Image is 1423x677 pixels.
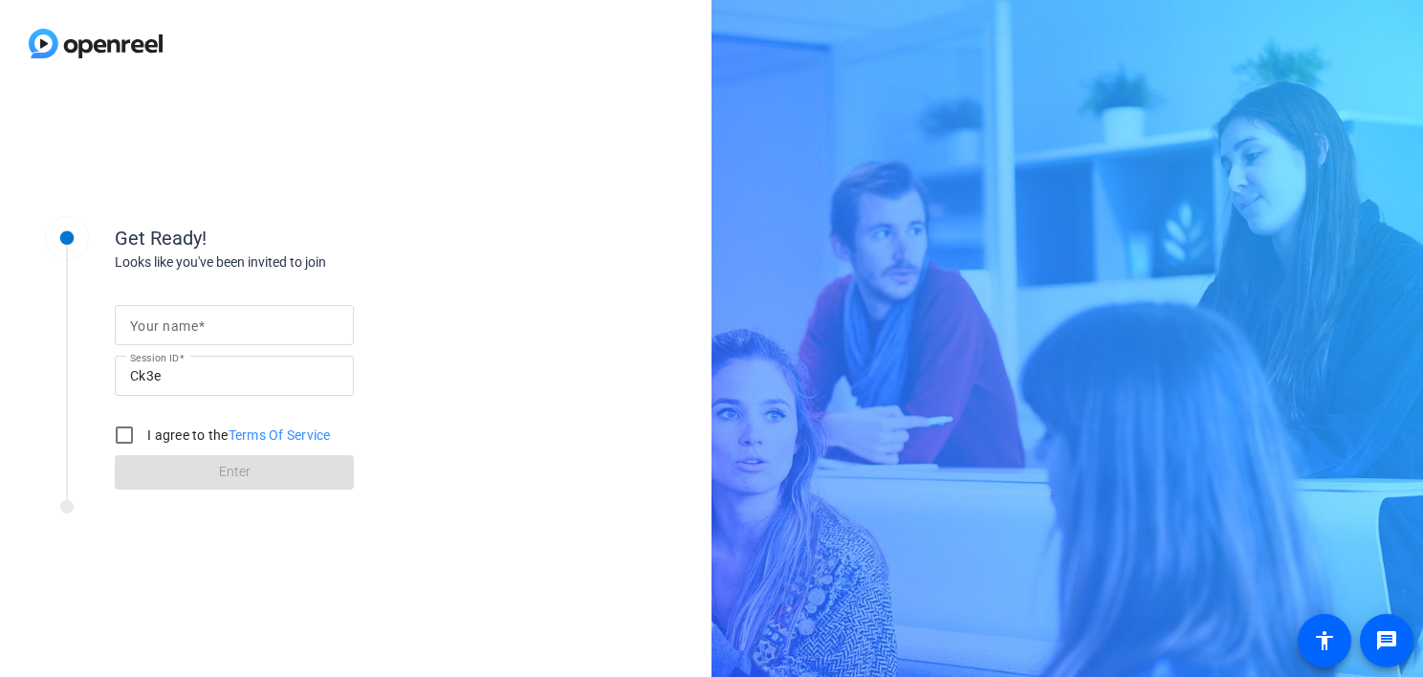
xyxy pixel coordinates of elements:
mat-label: Session ID [130,352,179,363]
mat-icon: accessibility [1313,629,1336,652]
div: Looks like you've been invited to join [115,252,497,273]
a: Terms Of Service [229,427,331,443]
mat-icon: message [1375,629,1398,652]
div: Get Ready! [115,224,497,252]
label: I agree to the [143,426,331,445]
mat-label: Your name [130,318,198,334]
